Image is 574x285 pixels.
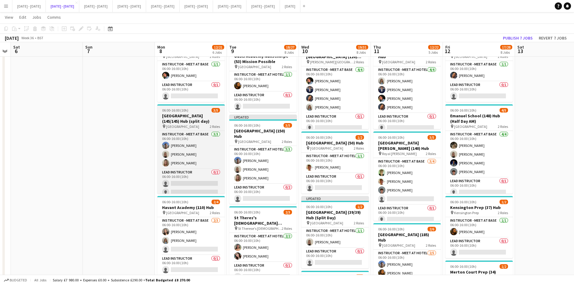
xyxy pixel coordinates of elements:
[113,0,146,12] button: [DATE] - [DATE]
[19,14,26,20] span: Edit
[454,211,479,215] span: Kensington Prep
[213,0,246,12] button: [DATE] - [DATE]
[428,45,440,49] span: 12/22
[284,45,296,49] span: 18/27
[157,61,225,81] app-card-role: Instructor - Meet at Base1/106:00-16:00 (10h)[PERSON_NAME]
[373,131,441,221] app-job-card: 06:00-16:00 (10h)3/5[GEOGRAPHIC_DATA][PERSON_NAME] (140) Hub Royal [PERSON_NAME]2 RolesInstructor...
[301,40,369,129] div: 06:00-16:00 (10h)4/5[PERSON_NAME][GEOGRAPHIC_DATA] (120) Time Attack (H/D AM) [PERSON_NAME][GEOGR...
[428,50,440,55] div: 5 Jobs
[84,48,93,55] span: 7
[498,211,508,215] span: 2 Roles
[146,0,180,12] button: [DATE] - [DATE]
[12,0,46,12] button: [DATE] - [DATE]
[85,44,93,50] span: Sun
[157,217,225,255] app-card-role: Instructor - Meet at Base2/306:00-16:00 (10h)[PERSON_NAME][PERSON_NAME]
[157,81,225,102] app-card-role: Lead Instructor0/106:00-16:00 (10h)
[157,40,225,102] app-job-card: 06:00-16:00 (10h)1/2[GEOGRAPHIC_DATA] (37) Hub [GEOGRAPHIC_DATA]2 RolesInstructor - Meet at Base1...
[445,196,513,258] app-job-card: 06:00-16:00 (10h)1/2Kensington Prep (37) Hub Kensington Prep2 RolesInstructor - Meet at Base1/106...
[445,40,513,102] div: 06:00-16:00 (10h)1/2[GEOGRAPHIC_DATA] (63) Hub [GEOGRAPHIC_DATA]2 RolesInstructor - Meet at Base1...
[229,233,297,262] app-card-role: Instructor - Meet at Hotel2/206:00-16:00 (10h)[PERSON_NAME][PERSON_NAME]
[157,196,225,276] app-job-card: 06:00-16:00 (10h)2/4Havant Academy (110) Hub [GEOGRAPHIC_DATA]2 RolesInstructor - Meet at Base2/3...
[354,60,364,64] span: 2 Roles
[500,200,508,204] span: 1/2
[301,196,369,201] div: Updated
[536,34,569,42] button: Revert 7 jobs
[445,217,513,238] app-card-role: Instructor - Meet at Base1/106:00-16:00 (10h)[PERSON_NAME]
[444,48,450,55] span: 12
[284,123,292,128] span: 3/5
[450,200,476,204] span: 06:00-16:00 (10h)
[301,140,369,146] h3: [GEOGRAPHIC_DATA] (50) Hub
[282,226,292,231] span: 2 Roles
[500,34,535,42] button: Publish 7 jobs
[229,262,297,283] app-card-role: Lead Instructor0/106:00-16:00 (10h)
[450,264,476,269] span: 06:00-16:00 (10h)
[229,44,236,50] span: Tue
[373,140,441,151] h3: [GEOGRAPHIC_DATA][PERSON_NAME] (140) Hub
[356,204,364,209] span: 1/2
[454,124,487,129] span: [GEOGRAPHIC_DATA]
[210,211,220,215] span: 2 Roles
[354,146,364,150] span: 2 Roles
[301,248,369,268] app-card-role: Lead Instructor0/106:00-16:00 (10h)
[229,115,297,204] div: Updated06:00-16:00 (10h)3/5[GEOGRAPHIC_DATA] (150) Hub [GEOGRAPHIC_DATA]2 RolesInstructor - Meet ...
[212,45,224,49] span: 12/21
[229,206,297,283] app-job-card: 06:00-16:00 (10h)2/3St Theres's [DEMOGRAPHIC_DATA] School (90/90) Mission Possible (Split Day) St...
[373,44,381,50] span: Thu
[517,44,524,50] span: Sat
[229,53,297,64] h3: Oasis Academy Nunsthorpe (53) Mission Possible
[17,13,29,21] a: Edit
[445,238,513,258] app-card-role: Lead Instructor0/106:00-16:00 (10h)
[79,0,113,12] button: [DATE] - [DATE]
[356,50,368,55] div: 8 Jobs
[238,65,271,69] span: [GEOGRAPHIC_DATA]
[157,169,225,198] app-card-role: Lead Instructor0/206:00-16:00 (10h)
[284,210,292,214] span: 2/3
[445,131,513,178] app-card-role: Instructor - Meet at Base4/406:00-16:00 (10h)[PERSON_NAME][PERSON_NAME][PERSON_NAME][PERSON_NAME]
[426,60,436,64] span: 2 Roles
[37,36,43,40] div: BST
[516,48,524,55] span: 13
[301,131,369,194] app-job-card: 06:00-16:00 (10h)1/2[GEOGRAPHIC_DATA] (50) Hub [GEOGRAPHIC_DATA]2 RolesInstructor - Meet at Hotel...
[229,115,297,119] div: Updated
[229,40,297,112] app-job-card: Updated06:00-16:00 (10h)1/2Oasis Academy Nunsthorpe (53) Mission Possible [GEOGRAPHIC_DATA]2 Role...
[20,36,35,40] span: Week 36
[157,131,225,169] app-card-role: Instructor - Meet at Base3/306:00-16:00 (10h)[PERSON_NAME][PERSON_NAME][PERSON_NAME]
[162,200,188,204] span: 06:00-16:00 (10h)
[229,128,297,139] h3: [GEOGRAPHIC_DATA] (150) Hub
[32,14,41,20] span: Jobs
[156,48,165,55] span: 8
[445,44,450,50] span: Fri
[378,135,404,140] span: 06:00-16:00 (10h)
[3,277,28,283] button: Budgeted
[445,104,513,194] app-job-card: 06:00-16:00 (10h)4/5Emanuel School (148) Hub (Half Day AM) [GEOGRAPHIC_DATA]2 RolesInstructor - M...
[301,153,369,173] app-card-role: Instructor - Meet at Hotel1/106:00-16:00 (10h)[PERSON_NAME]
[282,139,292,144] span: 2 Roles
[445,81,513,102] app-card-role: Lead Instructor0/106:00-16:00 (10h)
[157,255,225,276] app-card-role: Lead Instructor0/106:00-16:00 (10h)
[373,40,441,129] app-job-card: 06:00-16:00 (10h)4/5[GEOGRAPHIC_DATA] (155) Hub [GEOGRAPHIC_DATA]2 RolesInstructor - Meet at Hote...
[428,227,436,231] span: 2/6
[373,158,441,205] app-card-role: Instructor - Meet at Base3/406:00-16:00 (10h)[PERSON_NAME][PERSON_NAME][PERSON_NAME]
[301,196,369,268] app-job-card: Updated06:00-16:00 (10h)1/2[GEOGRAPHIC_DATA] (39/39) Hub (Split Day) [GEOGRAPHIC_DATA]2 RolesInst...
[445,61,513,81] app-card-role: Instructor - Meet at Base1/106:00-16:00 (10h)[PERSON_NAME]
[5,35,19,41] div: [DATE]
[246,0,280,12] button: [DATE] - [DATE]
[382,60,415,64] span: [GEOGRAPHIC_DATA]
[284,50,296,55] div: 8 Jobs
[373,66,441,113] app-card-role: Instructor - Meet at Hotel4/406:00-16:00 (10h)[PERSON_NAME][PERSON_NAME][PERSON_NAME][PERSON_NAME]
[210,124,220,129] span: 2 Roles
[373,232,441,243] h3: [GEOGRAPHIC_DATA] (185) Hub
[301,210,369,220] h3: [GEOGRAPHIC_DATA] (39/39) Hub (Split Day)
[238,226,282,231] span: St Therese's [DEMOGRAPHIC_DATA] School
[157,104,225,194] app-job-card: 06:00-16:00 (10h)3/5[GEOGRAPHIC_DATA] (145/145) Hub (split day) [GEOGRAPHIC_DATA]2 RolesInstructo...
[45,13,63,21] a: Comms
[310,146,343,150] span: [GEOGRAPHIC_DATA]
